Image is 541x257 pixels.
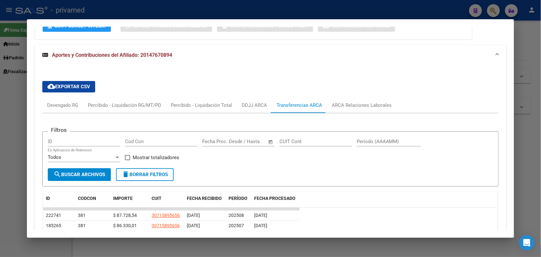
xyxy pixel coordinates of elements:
[48,168,111,181] button: Buscar Archivos
[78,213,86,218] span: 381
[111,192,149,213] datatable-header-cell: IMPORTE
[229,213,244,218] span: 202508
[254,223,267,228] span: [DATE]
[46,223,61,228] span: 185265
[48,126,70,133] h3: Filtros
[226,192,252,213] datatable-header-cell: PERÍODO
[152,213,180,218] span: 30715895656
[152,223,180,228] span: 30715895656
[47,82,55,90] mat-icon: cloud_download
[254,213,267,218] span: [DATE]
[47,102,78,109] div: Devengado RG
[234,139,265,144] input: Fecha fin
[229,196,247,201] span: PERÍODO
[46,213,61,218] span: 222741
[277,102,322,109] div: Transferencias ARCA
[184,192,226,213] datatable-header-cell: FECHA RECIBIDO
[252,192,300,213] datatable-header-cell: FECHA PROCESADO
[113,213,137,218] span: $ 87.728,54
[133,154,179,161] span: Mostrar totalizadores
[202,139,228,144] input: Fecha inicio
[229,223,244,228] span: 202507
[116,168,174,181] button: Borrar Filtros
[54,170,61,178] mat-icon: search
[75,192,98,213] datatable-header-cell: CODCON
[48,154,61,160] span: Todos
[78,196,96,201] span: CODCON
[35,45,506,65] mat-expansion-panel-header: Aportes y Contribuciones del Afiliado: 20147670894
[122,172,168,177] span: Borrar Filtros
[254,196,295,201] span: FECHA PROCESADO
[519,235,535,251] div: Open Intercom Messenger
[332,102,392,109] div: ARCA Relaciones Laborales
[47,84,90,90] span: Exportar CSV
[149,192,184,213] datatable-header-cell: CUIT
[171,102,232,109] div: Percibido - Liquidación Total
[52,52,172,58] span: Aportes y Contribuciones del Afiliado: 20147670894
[43,192,75,213] datatable-header-cell: ID
[113,223,137,228] span: $ 86.330,01
[187,196,222,201] span: FECHA RECIBIDO
[122,170,129,178] mat-icon: delete
[187,223,200,228] span: [DATE]
[54,172,105,177] span: Buscar Archivos
[78,223,86,228] span: 381
[88,102,161,109] div: Percibido - Liquidación RG/MT/PD
[152,196,162,201] span: CUIT
[267,138,274,146] button: Open calendar
[46,196,50,201] span: ID
[242,102,267,109] div: DDJJ ARCA
[113,196,133,201] span: IMPORTE
[187,213,200,218] span: [DATE]
[42,81,95,92] button: Exportar CSV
